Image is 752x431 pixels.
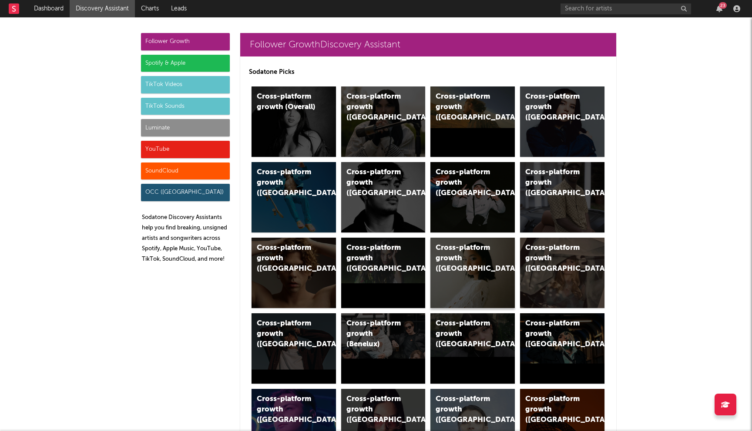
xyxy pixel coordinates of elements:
div: TikTok Videos [141,76,230,93]
div: Cross-platform growth ([GEOGRAPHIC_DATA]) [346,167,406,199]
div: Cross-platform growth ([GEOGRAPHIC_DATA]) [525,318,584,350]
div: Cross-platform growth ([GEOGRAPHIC_DATA]) [525,92,584,123]
div: Cross-platform growth ([GEOGRAPHIC_DATA]) [525,243,584,274]
a: Cross-platform growth ([GEOGRAPHIC_DATA]) [341,86,426,157]
div: Follower Growth [141,33,230,50]
p: Sodatone Discovery Assistants help you find breaking, unsigned artists and songwriters across Spo... [142,212,230,265]
div: Cross-platform growth ([GEOGRAPHIC_DATA]) [346,92,406,123]
div: Cross-platform growth ([GEOGRAPHIC_DATA]) [257,318,316,350]
div: Spotify & Apple [141,55,230,72]
div: Cross-platform growth ([GEOGRAPHIC_DATA]) [257,243,316,274]
a: Cross-platform growth ([GEOGRAPHIC_DATA]) [430,86,515,157]
a: Cross-platform growth ([GEOGRAPHIC_DATA]) [520,162,604,232]
div: Cross-platform growth ([GEOGRAPHIC_DATA]) [346,243,406,274]
a: Cross-platform growth ([GEOGRAPHIC_DATA]) [252,238,336,308]
div: YouTube [141,141,230,158]
div: Cross-platform growth (Overall) [257,92,316,113]
div: Cross-platform growth ([GEOGRAPHIC_DATA]) [436,394,495,425]
a: Cross-platform growth ([GEOGRAPHIC_DATA]) [430,313,515,384]
a: Cross-platform growth ([GEOGRAPHIC_DATA]) [252,162,336,232]
div: Cross-platform growth ([GEOGRAPHIC_DATA]) [525,167,584,199]
a: Cross-platform growth (Benelux) [341,313,426,384]
div: Luminate [141,119,230,136]
div: Cross-platform growth ([GEOGRAPHIC_DATA]) [257,394,316,425]
a: Cross-platform growth ([GEOGRAPHIC_DATA]) [430,238,515,308]
a: Follower GrowthDiscovery Assistant [240,33,616,56]
a: Cross-platform growth ([GEOGRAPHIC_DATA]) [341,238,426,308]
div: Cross-platform growth ([GEOGRAPHIC_DATA]) [436,318,495,350]
a: Cross-platform growth ([GEOGRAPHIC_DATA]) [520,86,604,157]
input: Search for artists [561,3,691,14]
a: Cross-platform growth ([GEOGRAPHIC_DATA]) [341,162,426,232]
div: 23 [719,2,727,9]
div: Cross-platform growth ([GEOGRAPHIC_DATA]) [436,243,495,274]
div: TikTok Sounds [141,98,230,115]
a: Cross-platform growth (Overall) [252,86,336,157]
div: Cross-platform growth (Benelux) [346,318,406,350]
div: OCC ([GEOGRAPHIC_DATA]) [141,184,230,201]
div: Cross-platform growth ([GEOGRAPHIC_DATA]) [436,92,495,123]
a: Cross-platform growth ([GEOGRAPHIC_DATA]) [520,238,604,308]
div: Cross-platform growth ([GEOGRAPHIC_DATA]/GSA) [436,167,495,199]
a: Cross-platform growth ([GEOGRAPHIC_DATA]) [252,313,336,384]
a: Cross-platform growth ([GEOGRAPHIC_DATA]) [520,313,604,384]
div: SoundCloud [141,162,230,180]
div: Cross-platform growth ([GEOGRAPHIC_DATA]) [525,394,584,425]
button: 23 [716,5,722,12]
a: Cross-platform growth ([GEOGRAPHIC_DATA]/GSA) [430,162,515,232]
div: Cross-platform growth ([GEOGRAPHIC_DATA]) [346,394,406,425]
div: Cross-platform growth ([GEOGRAPHIC_DATA]) [257,167,316,199]
p: Sodatone Picks [249,67,608,77]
